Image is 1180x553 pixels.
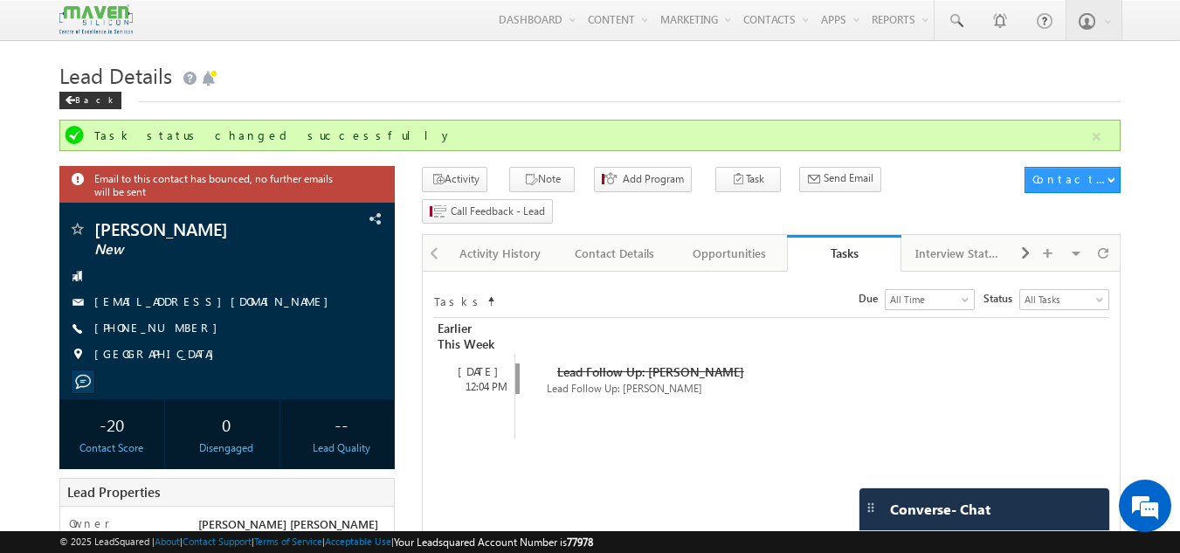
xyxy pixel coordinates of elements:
[442,363,514,379] div: [DATE]
[486,290,495,306] span: Sort Timeline
[325,536,391,547] a: Acceptable Use
[198,516,378,531] span: [PERSON_NAME] [PERSON_NAME]
[623,171,684,187] span: Add Program
[673,235,787,272] a: Opportunities
[890,501,990,517] span: Converse - Chat
[1019,289,1109,310] a: All Tasks
[442,379,514,395] div: 12:04 PM
[901,235,1016,272] a: Interview Status
[94,220,301,238] span: [PERSON_NAME]
[859,291,885,307] span: Due
[59,4,133,35] img: Custom Logo
[567,536,593,549] span: 77978
[94,241,301,259] span: New
[67,483,160,501] span: Lead Properties
[183,536,252,547] a: Contact Support
[572,243,657,264] div: Contact Details
[433,289,486,310] td: Tasks
[59,534,593,550] span: © 2025 LeadSquared | | | | |
[394,536,593,549] span: Your Leadsquared Account Number is
[94,294,337,311] span: [EMAIL_ADDRESS][DOMAIN_NAME]
[1025,167,1121,193] button: Contact Actions
[94,170,349,198] span: Email to this contact has bounced, no further emails will be sent
[254,536,322,547] a: Terms of Service
[1020,292,1104,308] span: All Tasks
[69,515,110,531] label: Owner
[983,291,1019,307] span: Status
[64,408,161,440] div: -20
[864,501,878,515] img: carter-drag
[458,243,542,264] div: Activity History
[59,91,130,106] a: Back
[94,128,1090,143] div: Task status changed successfully
[422,199,553,225] button: Call Feedback - Lead
[178,440,275,456] div: Disengaged
[885,289,975,310] a: All Time
[799,167,881,192] button: Send Email
[715,167,781,192] button: Task
[155,536,180,547] a: About
[594,167,692,192] button: Add Program
[94,320,226,337] span: [PHONE_NUMBER]
[451,204,545,219] span: Call Feedback - Lead
[1032,171,1107,187] div: Contact Actions
[59,92,121,109] div: Back
[787,235,901,272] a: Tasks
[433,318,513,355] div: Earlier This Week
[178,408,275,440] div: 0
[547,382,702,395] span: Lead Follow Up: [PERSON_NAME]
[800,245,888,261] div: Tasks
[422,167,487,192] button: Activity
[824,170,873,186] span: Send Email
[886,292,970,308] span: All Time
[915,243,1000,264] div: Interview Status
[509,167,575,192] button: Note
[558,235,673,272] a: Contact Details
[59,61,172,89] span: Lead Details
[687,243,771,264] div: Opportunities
[293,408,390,440] div: --
[444,235,558,272] a: Activity History
[293,440,390,456] div: Lead Quality
[557,363,744,380] span: Lead Follow Up: [PERSON_NAME]
[94,346,223,363] span: [GEOGRAPHIC_DATA]
[64,440,161,456] div: Contact Score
